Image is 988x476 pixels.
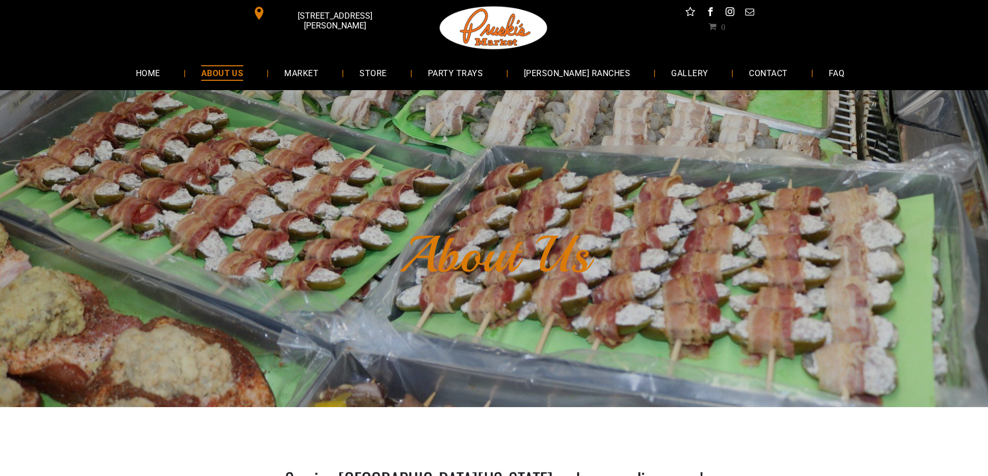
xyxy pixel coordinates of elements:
[120,59,176,86] a: HOME
[508,59,646,86] a: [PERSON_NAME] RANCHES
[245,5,404,21] a: [STREET_ADDRESS][PERSON_NAME]
[269,59,334,86] a: MARKET
[743,5,756,21] a: email
[656,59,723,86] a: GALLERY
[344,59,402,86] a: STORE
[723,5,736,21] a: instagram
[399,223,590,287] font: About Us
[412,59,498,86] a: PARTY TRAYS
[733,59,803,86] a: CONTACT
[186,59,259,86] a: ABOUT US
[813,59,860,86] a: FAQ
[268,6,401,36] span: [STREET_ADDRESS][PERSON_NAME]
[684,5,697,21] a: Social network
[721,22,725,31] span: 0
[703,5,717,21] a: facebook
